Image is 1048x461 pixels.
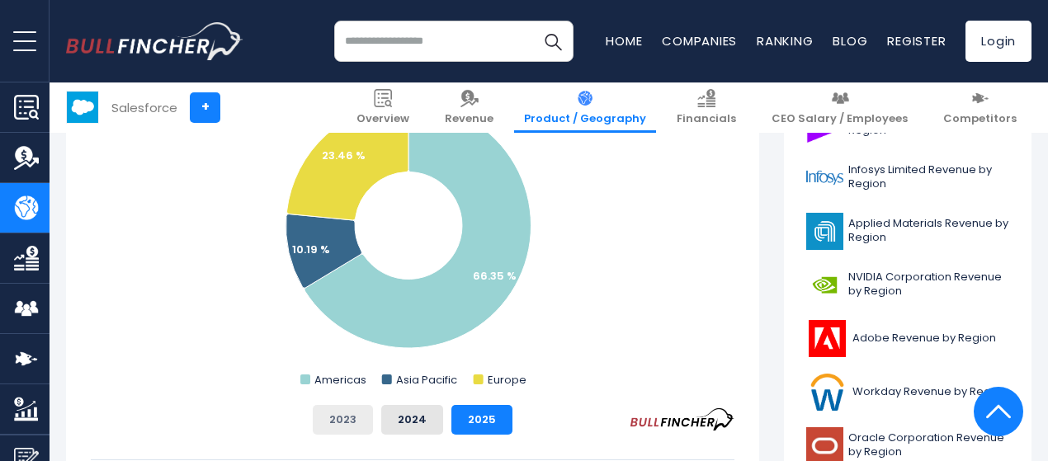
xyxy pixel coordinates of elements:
button: 2023 [313,405,373,435]
text: 23.46 % [322,148,366,163]
text: 66.35 % [473,268,517,284]
a: Applied Materials Revenue by Region [796,209,1019,254]
a: Go to homepage [66,22,243,60]
span: Overview [356,112,409,126]
a: Login [965,21,1031,62]
img: CRM logo [67,92,98,123]
a: Register [887,32,946,49]
a: Infosys Limited Revenue by Region [796,155,1019,200]
span: Accenture plc Revenue by Region [848,110,1009,138]
button: Search [532,21,574,62]
img: WDAY logo [806,374,847,411]
svg: Salesforce's Revenue Share by Region [91,62,734,392]
img: INFY logo [806,159,843,196]
text: 10.19 % [292,242,330,257]
text: Americas [314,372,366,388]
a: Revenue [435,82,503,133]
a: CEO Salary / Employees [762,82,918,133]
a: Adobe Revenue by Region [796,316,1019,361]
a: Competitors [933,82,1027,133]
a: Ranking [757,32,813,49]
span: Oracle Corporation Revenue by Region [848,431,1009,459]
img: AMAT logo [806,213,843,250]
a: Product / Geography [514,82,656,133]
span: Infosys Limited Revenue by Region [848,163,1009,191]
span: NVIDIA Corporation Revenue by Region [848,270,1009,299]
text: Europe [488,372,526,388]
span: Applied Materials Revenue by Region [848,217,1009,245]
span: Workday Revenue by Region [852,385,1008,399]
span: Financials [677,112,736,126]
a: + [190,92,220,123]
span: Product / Geography [524,112,646,126]
a: Financials [667,82,746,133]
span: Adobe Revenue by Region [852,332,996,346]
a: Overview [347,82,419,133]
a: Home [606,32,642,49]
img: NVDA logo [806,266,843,303]
button: 2025 [451,405,512,435]
a: Blog [833,32,867,49]
span: CEO Salary / Employees [772,112,908,126]
img: bullfincher logo [66,22,243,60]
a: Workday Revenue by Region [796,369,1019,415]
span: Competitors [943,112,1017,126]
div: Salesforce [111,98,177,117]
text: Asia Pacific [396,372,457,388]
a: NVIDIA Corporation Revenue by Region [796,262,1019,308]
button: 2024 [381,405,443,435]
span: Revenue [445,112,493,126]
img: ADBE logo [806,320,847,357]
a: Companies [662,32,737,49]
